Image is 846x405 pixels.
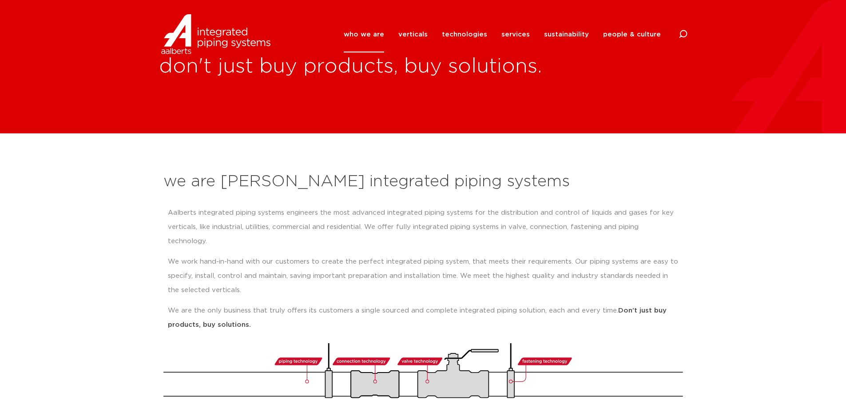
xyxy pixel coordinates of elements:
a: sustainability [544,16,589,52]
p: We work hand-in-hand with our customers to create the perfect integrated piping system, that meet... [168,255,679,297]
h2: we are [PERSON_NAME] integrated piping systems [163,171,683,192]
a: people & culture [603,16,661,52]
a: services [501,16,530,52]
p: We are the only business that truly offers its customers a single sourced and complete integrated... [168,304,679,332]
a: verticals [398,16,428,52]
p: Aalberts integrated piping systems engineers the most advanced integrated piping systems for the ... [168,206,679,249]
a: who we are [344,16,384,52]
nav: Menu [344,16,661,52]
a: technologies [442,16,487,52]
